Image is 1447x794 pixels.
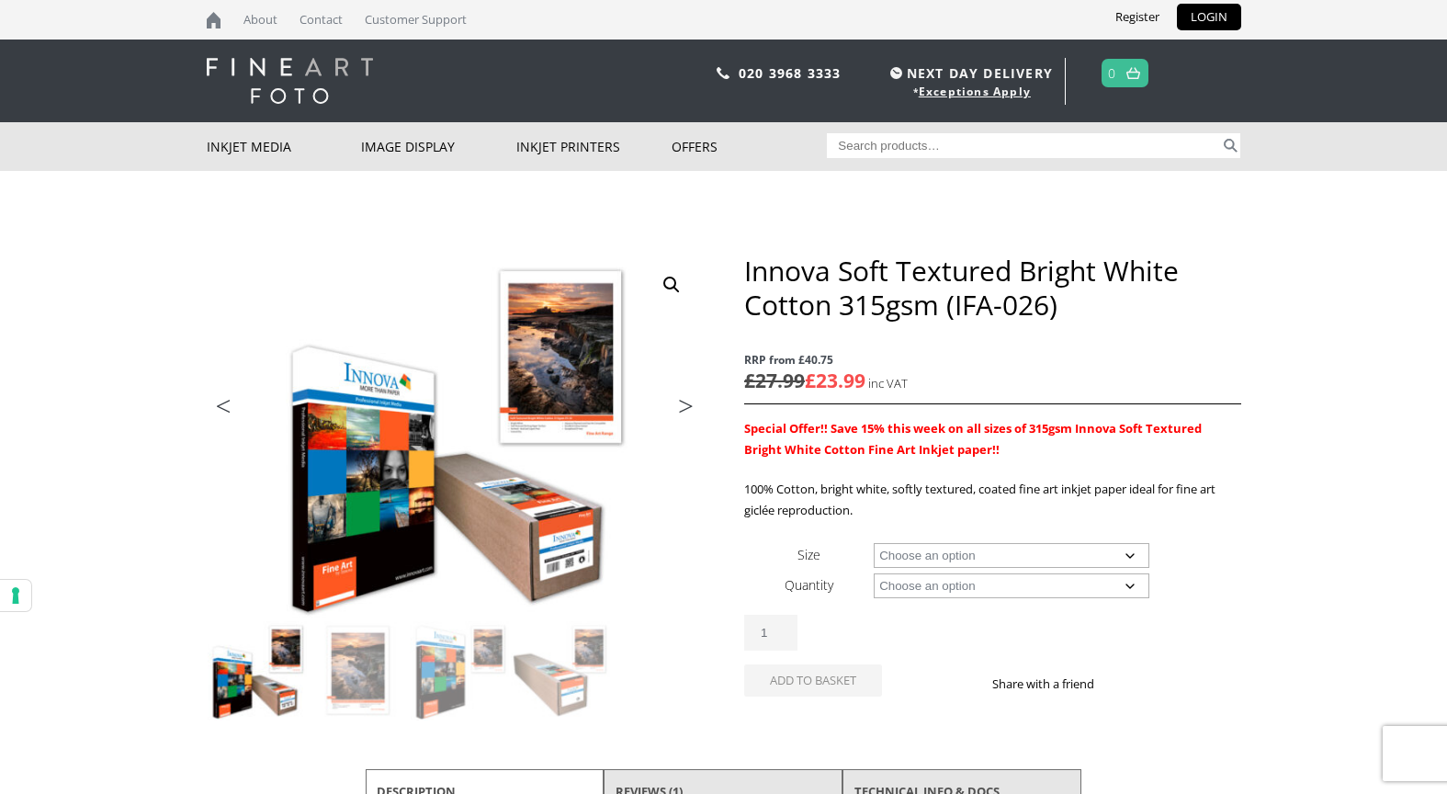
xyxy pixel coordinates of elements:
a: Offers [672,122,827,171]
span: RRP from £40.75 [744,349,1240,370]
a: 020 3968 3333 [739,64,842,82]
img: twitter sharing button [1138,676,1153,691]
bdi: 27.99 [744,368,805,393]
input: Search products… [827,133,1220,158]
span: £ [805,368,816,393]
a: Register [1102,4,1173,30]
button: Search [1220,133,1241,158]
span: £ [744,368,755,393]
a: Image Display [361,122,516,171]
bdi: 23.99 [805,368,865,393]
img: facebook sharing button [1116,676,1131,691]
a: View full-screen image gallery [655,268,688,301]
img: email sharing button [1160,676,1175,691]
a: 0 [1108,60,1116,86]
label: Quantity [785,576,833,594]
p: 100% Cotton, bright white, softly textured, coated fine art inkjet paper ideal for fine art giclé... [744,479,1240,521]
a: Inkjet Media [207,122,362,171]
span: NEXT DAY DELIVERY [886,62,1053,84]
img: Innova Soft Textured Bright White Cotton 315gsm (IFA-026) - Image 2 [309,621,408,720]
img: time.svg [890,67,902,79]
input: Product quantity [744,615,797,651]
img: Innova Soft Textured Bright White Cotton 315gsm (IFA-026) - Image 3 [410,621,509,720]
strong: Special Offer!! Save 15% this week on all sizes of 315gsm Innova Soft Textured Bright White Cotto... [744,420,1202,458]
button: Add to basket [744,664,882,697]
label: Size [797,546,820,563]
img: Innova Soft Textured Bright White Cotton 315gsm (IFA-026) [208,621,307,720]
h1: Innova Soft Textured Bright White Cotton 315gsm (IFA-026) [744,254,1240,322]
a: LOGIN [1177,4,1241,30]
a: Exceptions Apply [919,84,1031,99]
img: phone.svg [717,67,729,79]
img: Innova Soft Textured Bright White Cotton 315gsm (IFA-026) - Image 4 [511,621,610,720]
img: logo-white.svg [207,58,373,104]
p: Share with a friend [992,674,1116,695]
img: basket.svg [1126,67,1140,79]
a: Inkjet Printers [516,122,672,171]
